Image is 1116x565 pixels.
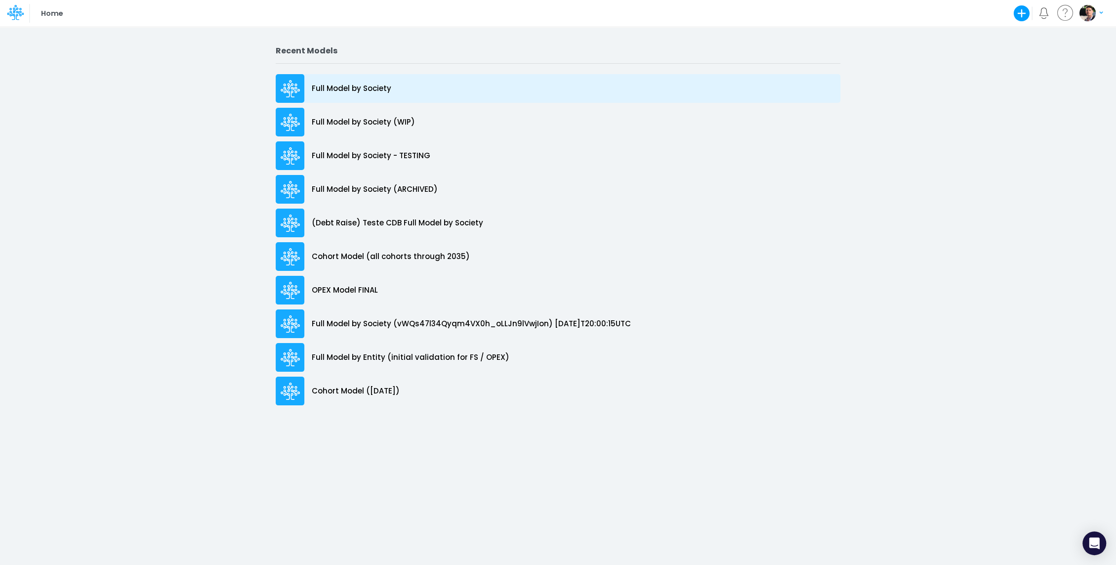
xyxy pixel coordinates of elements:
a: Full Model by Society (ARCHIVED) [276,173,840,206]
h2: Recent Models [276,46,840,55]
div: Open Intercom Messenger [1082,531,1106,555]
a: Full Model by Entity (initial validation for FS / OPEX) [276,341,840,374]
a: Cohort Model (all cohorts through 2035) [276,240,840,273]
a: Full Model by Society (WIP) [276,105,840,139]
a: (Debt Raise) Teste CDB Full Model by Society [276,206,840,240]
p: Home [41,8,62,19]
p: (Debt Raise) Teste CDB Full Model by Society [312,217,483,229]
p: Cohort Model (all cohorts through 2035) [312,251,470,262]
p: Full Model by Society (WIP) [312,117,415,128]
p: OPEX Model FINAL [312,285,378,296]
a: OPEX Model FINAL [276,273,840,307]
a: Full Model by Society - TESTING [276,139,840,173]
a: Cohort Model ([DATE]) [276,374,840,408]
p: Full Model by Society [312,83,391,94]
p: Cohort Model ([DATE]) [312,386,400,397]
p: Full Model by Society - TESTING [312,150,430,162]
a: Notifications [1038,7,1049,19]
a: Full Model by Society [276,72,840,105]
a: Full Model by Society (vWQs47l34Qyqm4VX0h_oLLJn9lVwjIon) [DATE]T20:00:15UTC [276,307,840,341]
p: Full Model by Society (ARCHIVED) [312,184,438,195]
p: Full Model by Society (vWQs47l34Qyqm4VX0h_oLLJn9lVwjIon) [DATE]T20:00:15UTC [312,318,631,330]
p: Full Model by Entity (initial validation for FS / OPEX) [312,352,509,363]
